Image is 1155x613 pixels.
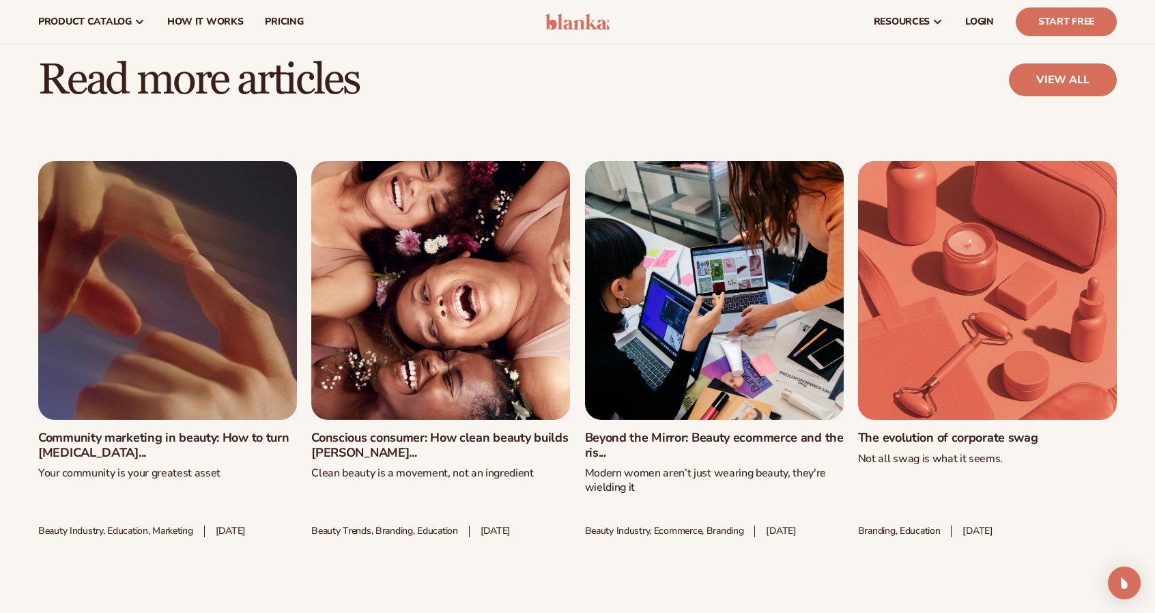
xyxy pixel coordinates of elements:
a: Community marketing in beauty: How to turn [MEDICAL_DATA]... [38,431,297,460]
a: Conscious consumer: How clean beauty builds [PERSON_NAME]... [311,431,570,460]
a: Beyond the Mirror: Beauty ecommerce and the ris... [585,431,844,460]
div: 2 / 50 [311,161,570,537]
a: view all [1009,63,1117,96]
span: How It Works [167,16,244,27]
a: The evolution of corporate swag [858,431,1117,446]
span: resources [874,16,930,27]
span: LOGIN [965,16,994,27]
img: logo [545,14,610,30]
h2: Read more articles [38,57,359,103]
a: Start Free [1016,8,1117,36]
span: product catalog [38,16,132,27]
div: 1 / 50 [38,161,297,537]
div: Open Intercom Messenger [1108,567,1141,599]
div: 3 / 50 [585,161,844,537]
div: 4 / 50 [858,161,1117,537]
span: pricing [265,16,303,27]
